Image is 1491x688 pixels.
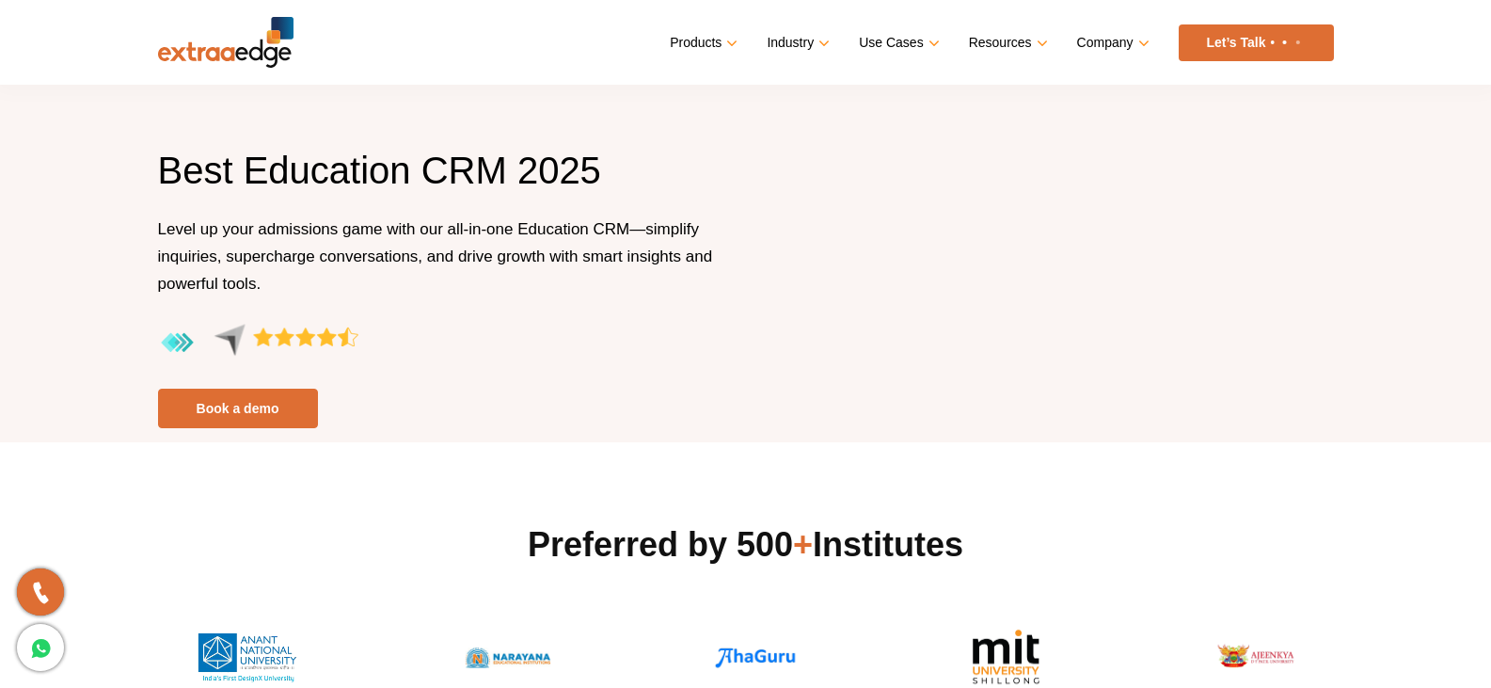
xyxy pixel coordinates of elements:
span: + [793,525,813,564]
a: Book a demo [158,389,318,428]
img: aggregate-rating-by-users [158,324,358,362]
a: Resources [969,29,1044,56]
h1: Best Education CRM 2025 [158,146,732,216]
a: Use Cases [859,29,935,56]
span: Level up your admissions game with our all-in-one Education CRM—simplify inquiries, supercharge c... [158,220,713,293]
a: Products [670,29,734,56]
h2: Preferred by 500 Institutes [158,522,1334,568]
a: Let’s Talk [1179,24,1334,61]
a: Industry [767,29,826,56]
a: Company [1077,29,1146,56]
